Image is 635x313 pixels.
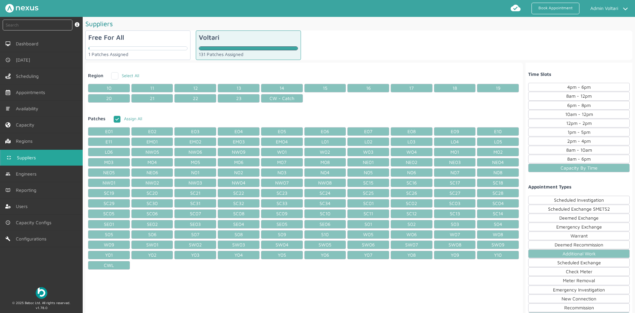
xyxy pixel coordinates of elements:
[347,251,389,259] div: Y07
[347,158,389,167] div: NE01
[304,137,346,146] div: L01
[528,146,630,154] div: 8am - 10am
[174,158,216,167] div: M05
[174,199,216,208] div: SC31
[218,199,260,208] div: SC32
[218,179,260,187] div: NW04
[218,137,260,146] div: EM03
[528,101,630,110] div: 6pm - 8pm
[131,158,173,167] div: M04
[199,52,298,57] div: 131 Patches Assigned
[88,127,130,136] div: E01
[88,199,130,208] div: SC29
[88,209,130,218] div: SC05
[391,127,433,136] div: E08
[131,199,173,208] div: SC30
[391,240,433,249] div: SW07
[113,116,142,121] label: Assign All
[174,240,216,249] div: SW02
[528,286,630,294] div: Emergency Investigation
[261,148,303,156] div: W01
[477,251,519,259] div: Y10
[88,251,130,259] div: Y01
[261,179,303,187] div: NW07
[528,72,630,77] h4: Time Slots
[347,240,389,249] div: SW06
[528,184,630,189] h4: Appointment Types
[304,230,346,239] div: S10
[16,74,41,79] span: Scheduling
[16,41,41,46] span: Dashboard
[174,84,216,92] div: 12
[131,168,173,177] div: NE06
[477,189,519,197] div: SC28
[528,249,630,258] div: Additional Work
[304,158,346,167] div: M08
[131,220,173,229] div: SE02
[528,83,630,91] div: 4pm - 6pm
[218,148,260,156] div: NW09
[528,232,630,240] div: Warrant
[218,127,260,136] div: E04
[391,199,433,208] div: SC02
[347,189,389,197] div: SC25
[477,179,519,187] div: SC18
[5,41,11,46] img: md-desktop.svg
[16,122,37,128] span: Capacity
[88,179,130,187] div: NW01
[434,179,476,187] div: SC17
[261,189,303,197] div: SC23
[261,220,303,229] div: SE05
[88,33,124,41] div: Free For All
[477,168,519,177] div: N08
[5,204,11,209] img: user-left-menu.svg
[16,171,39,177] span: Engineers
[218,251,260,259] div: Y04
[5,74,11,79] img: scheduling-left-menu.svg
[304,168,346,177] div: N04
[391,168,433,177] div: N06
[218,168,260,177] div: N02
[174,209,216,218] div: SC07
[218,240,260,249] div: SW03
[434,230,476,239] div: W07
[434,220,476,229] div: S03
[88,261,130,270] div: CWL
[111,73,139,78] label: Select All
[218,230,260,239] div: S08
[5,90,11,95] img: appointments-left-menu.svg
[347,199,389,208] div: SC01
[261,127,303,136] div: E05
[391,137,433,146] div: L03
[347,179,389,187] div: SC15
[477,199,519,208] div: SC04
[391,84,433,92] div: 17
[174,137,216,146] div: EM02
[218,84,260,92] div: 13
[6,155,12,160] img: md-contract.svg
[3,20,72,30] input: Search by: Ref, PostCode, MPAN, MPRN, Account, Customer
[434,240,476,249] div: SW08
[528,196,630,204] div: Scheduled Investigation
[347,220,389,229] div: S01
[304,127,346,136] div: E06
[5,122,11,128] img: capacity-left-menu.svg
[16,57,33,63] span: [DATE]
[528,276,630,285] div: Meter Removal
[5,171,11,177] img: md-people.svg
[85,17,359,30] h1: Suppliers
[131,209,173,218] div: SC06
[174,189,216,197] div: SC21
[434,168,476,177] div: N07
[528,128,630,136] div: 1pm - 5pm
[391,220,433,229] div: S02
[528,110,630,119] div: 10am - 12pm
[16,236,49,241] span: Configurations
[434,199,476,208] div: SC03
[5,220,11,225] img: md-time.svg
[528,205,630,213] div: Scheduled Exchange SMETS2
[261,84,303,92] div: 14
[347,137,389,146] div: L02
[131,240,173,249] div: SW01
[5,236,11,241] img: md-build.svg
